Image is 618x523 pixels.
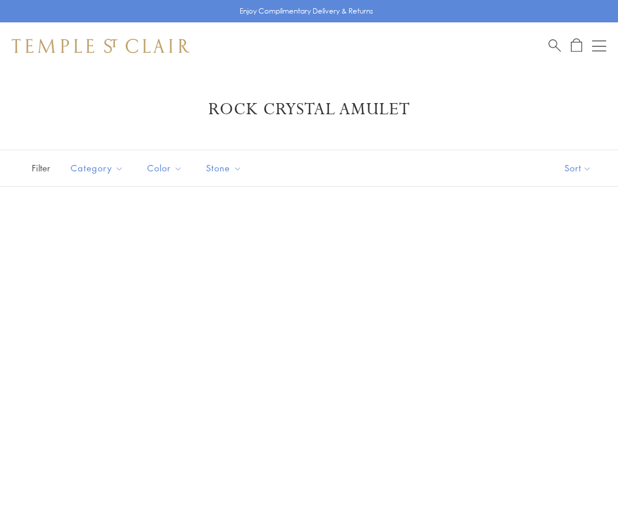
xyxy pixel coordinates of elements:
[549,38,561,53] a: Search
[65,161,132,176] span: Category
[138,155,191,181] button: Color
[200,161,251,176] span: Stone
[571,38,582,53] a: Open Shopping Bag
[197,155,251,181] button: Stone
[538,150,618,186] button: Show sort by
[62,155,132,181] button: Category
[240,5,373,17] p: Enjoy Complimentary Delivery & Returns
[141,161,191,176] span: Color
[592,39,606,53] button: Open navigation
[12,39,190,53] img: Temple St. Clair
[29,99,589,120] h1: Rock Crystal Amulet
